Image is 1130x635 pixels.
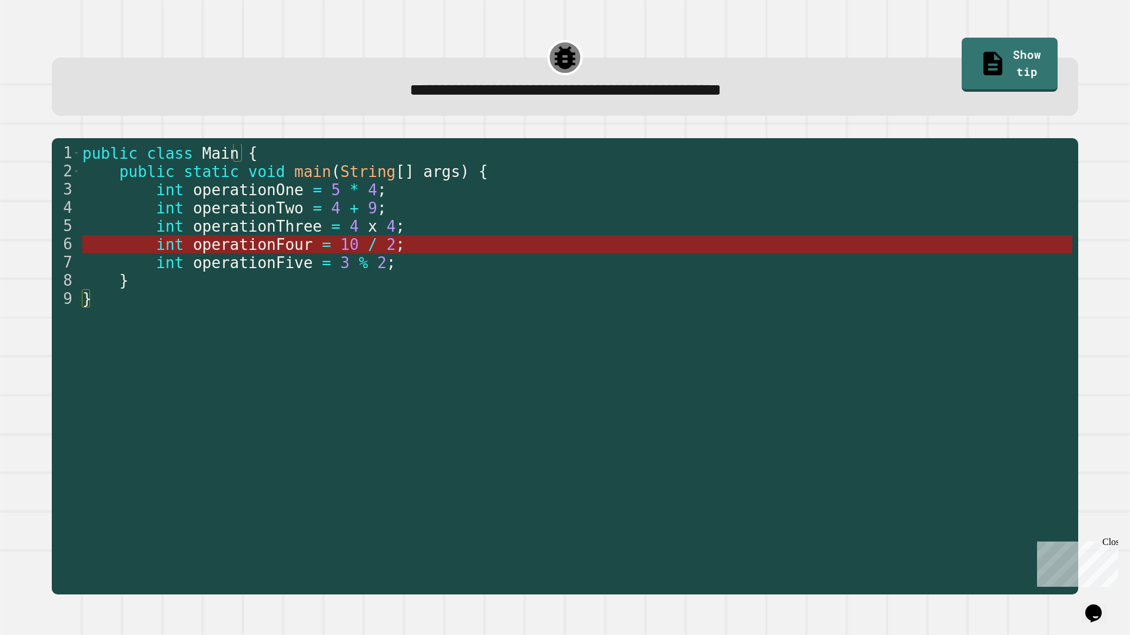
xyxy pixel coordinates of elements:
span: public [82,145,138,162]
span: void [248,163,285,181]
div: Chat with us now!Close [5,5,81,75]
div: 2 [52,162,80,181]
span: main [294,163,331,181]
div: 9 [52,290,80,308]
span: class [147,145,192,162]
span: static [184,163,239,181]
div: 4 [52,199,80,217]
span: = [313,199,322,217]
div: 3 [52,181,80,199]
span: int [156,254,184,272]
span: operationOne [192,181,303,199]
div: 1 [52,144,80,162]
span: = [322,236,331,253]
span: operationFour [192,236,313,253]
span: int [156,181,184,199]
span: 3 [340,254,350,272]
span: Toggle code folding, rows 2 through 8 [73,162,79,181]
div: 8 [52,272,80,290]
span: + [350,199,359,217]
span: args [423,163,460,181]
div: 5 [52,217,80,235]
span: int [156,218,184,235]
div: 6 [52,235,80,253]
span: / [368,236,377,253]
span: x [368,218,377,235]
span: int [156,236,184,253]
span: operationFive [192,254,313,272]
div: 7 [52,253,80,272]
span: int [156,199,184,217]
iframe: chat widget [1032,537,1118,587]
span: = [331,218,340,235]
span: operationTwo [192,199,303,217]
span: % [358,254,368,272]
span: 5 [331,181,340,199]
span: Toggle code folding, rows 1 through 9 [73,144,79,162]
span: 2 [377,254,387,272]
a: Show tip [962,38,1058,92]
span: 9 [368,199,377,217]
span: String [340,163,395,181]
span: 4 [350,218,359,235]
span: = [313,181,322,199]
span: 10 [340,236,358,253]
iframe: chat widget [1081,588,1118,623]
span: 4 [386,218,395,235]
span: public [119,163,174,181]
span: 4 [331,199,340,217]
span: = [322,254,331,272]
span: operationThree [192,218,321,235]
span: Main [202,145,239,162]
span: 4 [368,181,377,199]
span: 2 [386,236,395,253]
